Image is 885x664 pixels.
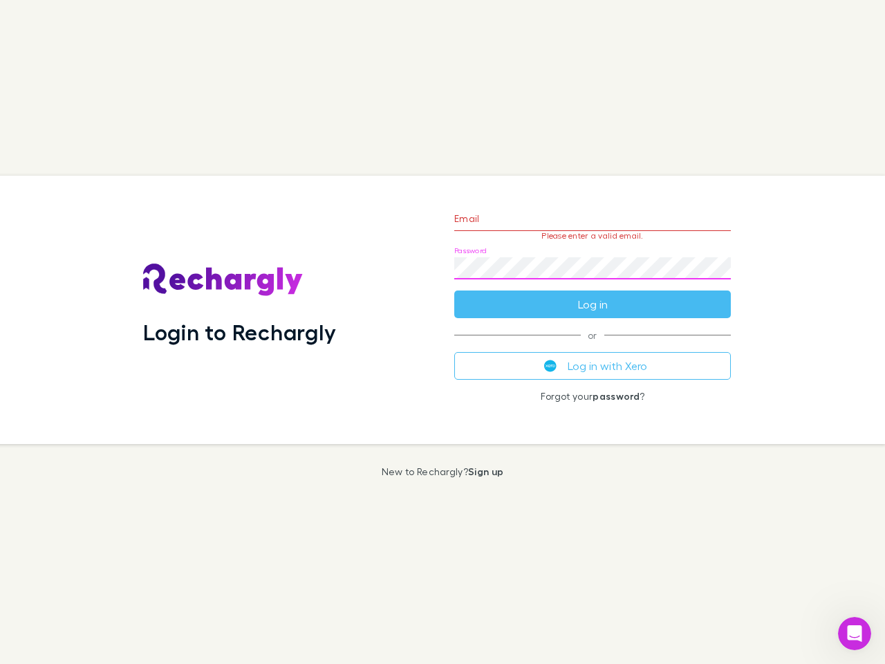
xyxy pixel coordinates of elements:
[382,466,504,477] p: New to Rechargly?
[468,465,503,477] a: Sign up
[593,390,640,402] a: password
[544,360,557,372] img: Xero's logo
[143,319,336,345] h1: Login to Rechargly
[454,231,731,241] p: Please enter a valid email.
[454,290,731,318] button: Log in
[454,391,731,402] p: Forgot your ?
[454,352,731,380] button: Log in with Xero
[454,246,487,256] label: Password
[838,617,871,650] iframe: Intercom live chat
[143,264,304,297] img: Rechargly's Logo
